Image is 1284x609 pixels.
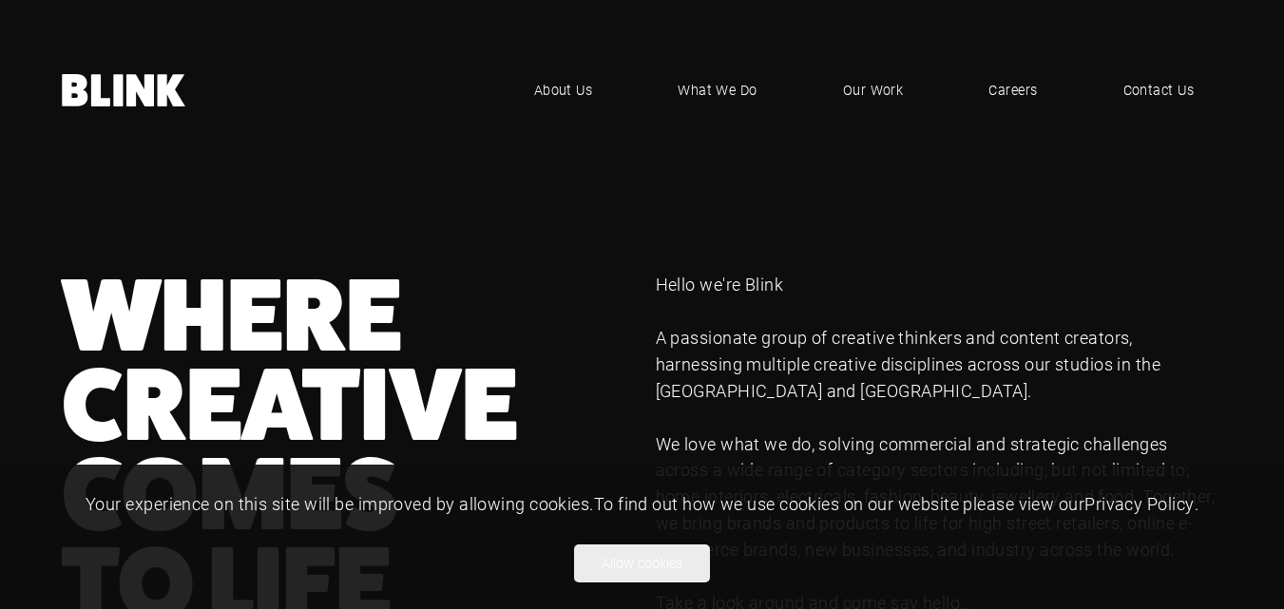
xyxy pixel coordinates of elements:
a: Our Work [814,62,932,119]
button: Allow cookies [574,544,710,582]
span: Our Work [843,80,904,101]
span: Careers [988,80,1037,101]
p: Hello we're Blink [656,272,1223,298]
a: What We Do [649,62,786,119]
span: Your experience on this site will be improved by allowing cookies. To find out how we use cookies... [86,492,1198,515]
p: A passionate group of creative thinkers and content creators, harnessing multiple creative discip... [656,325,1223,405]
a: Careers [960,62,1065,119]
a: About Us [506,62,622,119]
img: Hello, We are Blink [62,74,185,106]
a: Privacy Policy [1084,492,1194,515]
span: About Us [534,80,593,101]
span: What We Do [678,80,757,101]
p: We love what we do, solving commercial and strategic challenges across a wide range of category s... [656,431,1223,563]
a: Home [62,74,185,106]
a: Contact Us [1095,62,1223,119]
span: Contact Us [1123,80,1195,101]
